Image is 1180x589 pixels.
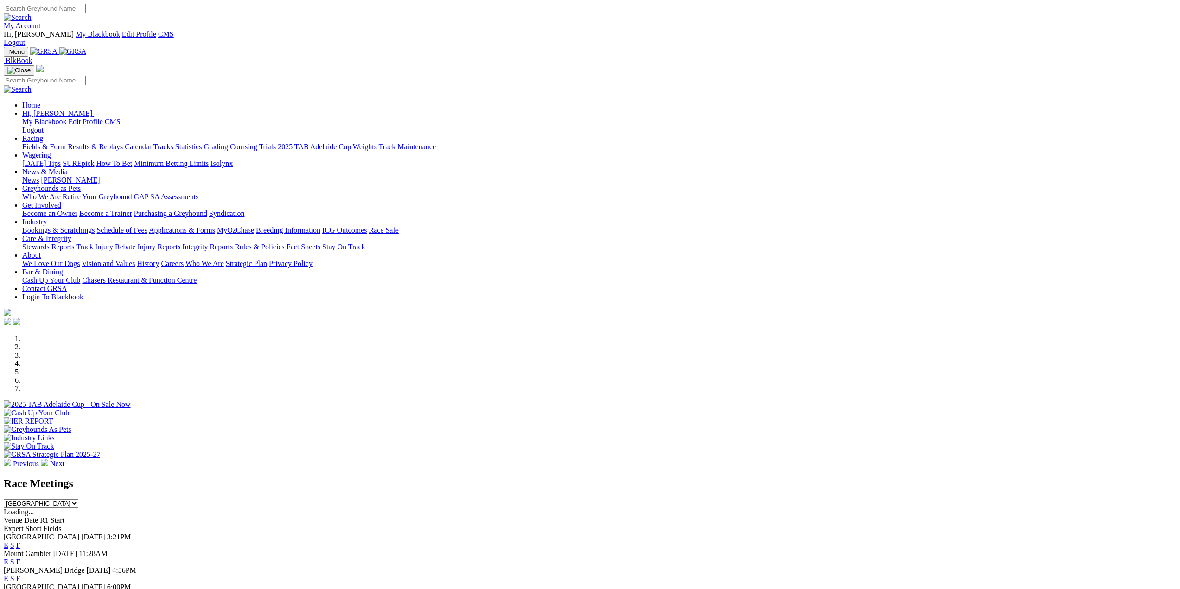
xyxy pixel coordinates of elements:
a: Results & Replays [68,143,123,151]
img: logo-grsa-white.png [36,65,44,72]
span: Mount Gambier [4,550,51,557]
a: Rules & Policies [235,243,285,251]
img: facebook.svg [4,318,11,325]
img: Stay On Track [4,442,54,450]
a: Industry [22,218,47,226]
span: Next [50,460,64,468]
span: Menu [9,48,25,55]
a: Cash Up Your Club [22,276,80,284]
a: Strategic Plan [226,260,267,267]
a: Home [22,101,40,109]
span: Date [24,516,38,524]
a: F [16,541,20,549]
a: [PERSON_NAME] [41,176,100,184]
a: Track Maintenance [379,143,436,151]
div: Care & Integrity [22,243,1176,251]
a: Get Involved [22,201,61,209]
button: Toggle navigation [4,47,28,57]
a: GAP SA Assessments [134,193,199,201]
img: Search [4,13,32,22]
div: About [22,260,1176,268]
a: Contact GRSA [22,285,67,292]
a: Purchasing a Greyhound [134,209,207,217]
span: Expert [4,525,24,532]
img: IER REPORT [4,417,53,425]
img: logo-grsa-white.png [4,309,11,316]
div: Racing [22,143,1176,151]
a: My Blackbook [76,30,120,38]
a: How To Bet [96,159,133,167]
span: Short [26,525,42,532]
span: 11:28AM [79,550,108,557]
span: [DATE] [87,566,111,574]
a: Fact Sheets [287,243,320,251]
a: CMS [158,30,174,38]
a: Edit Profile [122,30,156,38]
a: Fields & Form [22,143,66,151]
a: Schedule of Fees [96,226,147,234]
img: chevron-right-pager-white.svg [41,459,48,466]
span: Fields [43,525,61,532]
img: twitter.svg [13,318,20,325]
a: Chasers Restaurant & Function Centre [82,276,197,284]
a: MyOzChase [217,226,254,234]
a: Racing [22,134,43,142]
a: F [16,575,20,583]
div: Wagering [22,159,1176,168]
a: Calendar [125,143,152,151]
span: Hi, [PERSON_NAME] [22,109,92,117]
span: [DATE] [53,550,77,557]
a: CMS [105,118,121,126]
a: Isolynx [210,159,233,167]
a: My Account [4,22,41,30]
span: Loading... [4,508,34,516]
img: Close [7,67,31,74]
a: Become an Owner [22,209,77,217]
a: Retire Your Greyhound [63,193,132,201]
h2: Race Meetings [4,477,1176,490]
a: Injury Reports [137,243,180,251]
img: GRSA Strategic Plan 2025-27 [4,450,100,459]
div: Industry [22,226,1176,234]
a: E [4,541,8,549]
div: Get Involved [22,209,1176,218]
a: Race Safe [369,226,398,234]
a: My Blackbook [22,118,67,126]
a: Care & Integrity [22,234,71,242]
div: Hi, [PERSON_NAME] [22,118,1176,134]
a: Logout [4,38,25,46]
img: Search [4,85,32,94]
a: Bookings & Scratchings [22,226,95,234]
a: History [137,260,159,267]
a: Coursing [230,143,257,151]
a: Minimum Betting Limits [134,159,209,167]
img: Industry Links [4,434,55,442]
span: Hi, [PERSON_NAME] [4,30,74,38]
a: Integrity Reports [182,243,233,251]
a: Privacy Policy [269,260,313,267]
a: We Love Our Dogs [22,260,80,267]
a: Breeding Information [256,226,320,234]
a: Bar & Dining [22,268,63,276]
span: [GEOGRAPHIC_DATA] [4,533,79,541]
button: Toggle navigation [4,65,34,76]
a: News [22,176,39,184]
span: Previous [13,460,39,468]
span: BlkBook [6,57,32,64]
a: BlkBook [4,57,32,64]
input: Search [4,76,86,85]
a: Syndication [209,209,244,217]
a: Applications & Forms [149,226,215,234]
a: Grading [204,143,228,151]
a: Weights [353,143,377,151]
div: My Account [4,30,1176,47]
a: Who We Are [185,260,224,267]
a: Hi, [PERSON_NAME] [22,109,94,117]
span: Venue [4,516,22,524]
input: Search [4,4,86,13]
div: Greyhounds as Pets [22,193,1176,201]
a: ICG Outcomes [322,226,367,234]
a: Who We Are [22,193,61,201]
img: chevron-left-pager-white.svg [4,459,11,466]
a: Greyhounds as Pets [22,184,81,192]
